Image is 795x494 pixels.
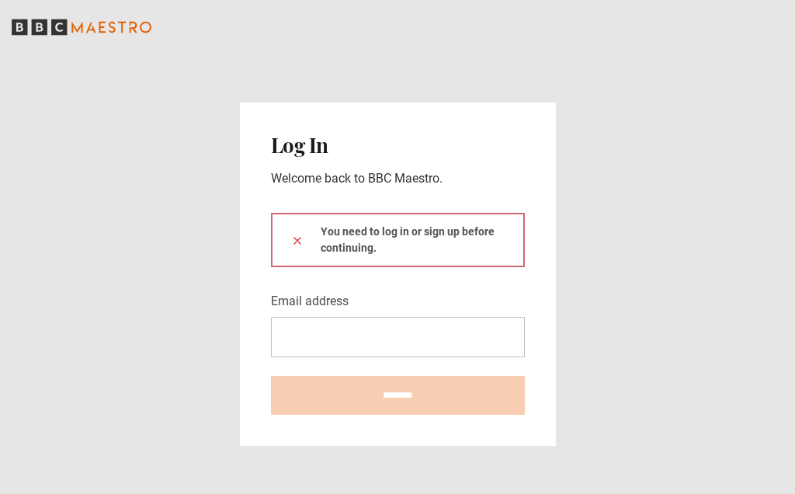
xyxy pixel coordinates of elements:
label: Email address [271,292,349,311]
p: Welcome back to BBC Maestro. [271,169,525,188]
svg: BBC Maestro [12,16,151,39]
h2: Log In [271,134,525,157]
div: You need to log in or sign up before continuing. [271,213,525,267]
